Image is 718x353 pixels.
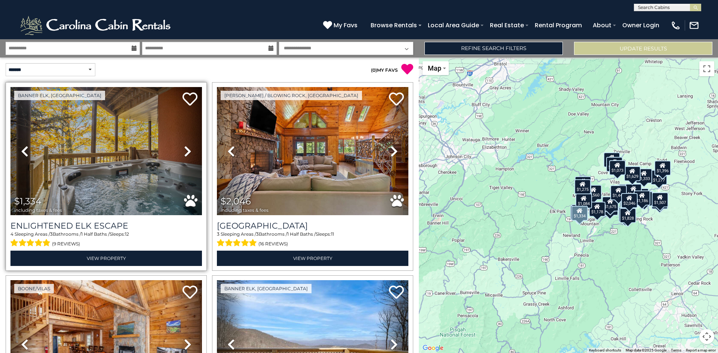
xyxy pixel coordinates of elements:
[217,231,408,249] div: Sleeping Areas / Bathrooms / Sleeps:
[531,19,586,32] a: Rental Program
[576,193,592,208] div: $1,084
[217,221,408,231] a: [GEOGRAPHIC_DATA]
[256,231,259,237] span: 3
[624,166,641,181] div: $1,629
[10,231,202,249] div: Sleeping Areas / Bathrooms / Sleeps:
[625,184,642,199] div: $1,263
[19,14,174,37] img: White-1-2.png
[14,196,42,207] span: $1,334
[606,157,623,172] div: $1,168
[589,202,605,217] div: $1,178
[50,231,53,237] span: 3
[81,231,110,237] span: 1 Half Baths /
[52,239,80,249] span: (9 reviews)
[331,231,334,237] span: 11
[651,170,667,185] div: $1,277
[10,251,202,266] a: View Property
[570,205,587,220] div: $1,736
[626,348,666,352] span: Map data ©2025 Google
[323,21,359,30] a: My Favs
[217,221,408,231] h3: Chimney Island
[589,19,615,32] a: About
[10,87,202,215] img: thumbnail_163279272.jpeg
[610,185,627,200] div: $1,443
[634,190,650,205] div: $1,186
[371,67,398,73] a: (0)MY FAVS
[423,61,449,75] button: Change map style
[428,64,441,72] span: Map
[221,284,312,293] a: Banner Elk, [GEOGRAPHIC_DATA]
[651,194,668,209] div: $1,371
[620,208,636,223] div: $1,828
[699,61,714,76] button: Toggle fullscreen view
[182,92,197,108] a: Add to favorites
[14,284,54,293] a: Boone/Vilas
[689,20,699,31] img: mail-regular-white.png
[575,176,591,191] div: $1,725
[604,152,620,167] div: $1,029
[652,192,668,207] div: $1,507
[217,87,408,215] img: thumbnail_163277015.jpeg
[636,168,652,183] div: $1,333
[389,92,404,108] a: Add to favorites
[574,42,712,55] button: Update Results
[367,19,421,32] a: Browse Rentals
[372,67,375,73] span: 0
[654,161,671,176] div: $1,396
[424,19,483,32] a: Local Area Guide
[571,205,588,220] div: $1,334
[221,208,269,213] span: including taxes & fees
[619,207,632,222] div: $988
[258,239,288,249] span: (16 reviews)
[217,251,408,266] a: View Property
[619,19,663,32] a: Owner Login
[585,185,602,200] div: $1,560
[10,231,13,237] span: 4
[686,348,716,352] a: Report a map error
[671,348,681,352] a: Terms (opens in new tab)
[602,201,618,216] div: $1,671
[221,91,362,100] a: [PERSON_NAME] / Blowing Rock, [GEOGRAPHIC_DATA]
[421,343,445,353] img: Google
[671,20,681,31] img: phone-regular-white.png
[609,160,626,175] div: $1,073
[602,196,619,211] div: $1,675
[621,193,638,208] div: $2,046
[217,231,220,237] span: 3
[589,348,621,353] button: Keyboard shortcuts
[10,221,202,231] a: Enlightened Elk Escape
[125,231,129,237] span: 12
[334,21,358,30] span: My Favs
[574,179,591,194] div: $1,275
[389,285,404,301] a: Add to favorites
[636,191,653,206] div: $1,273
[421,343,445,353] a: Open this area in Google Maps (opens a new window)
[371,67,377,73] span: ( )
[287,231,316,237] span: 1 Half Baths /
[14,91,105,100] a: Banner Elk, [GEOGRAPHIC_DATA]
[182,285,197,301] a: Add to favorites
[424,42,563,55] a: Refine Search Filters
[221,196,251,207] span: $2,046
[699,329,714,344] button: Map camera controls
[486,19,528,32] a: Real Estate
[14,208,62,213] span: including taxes & fees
